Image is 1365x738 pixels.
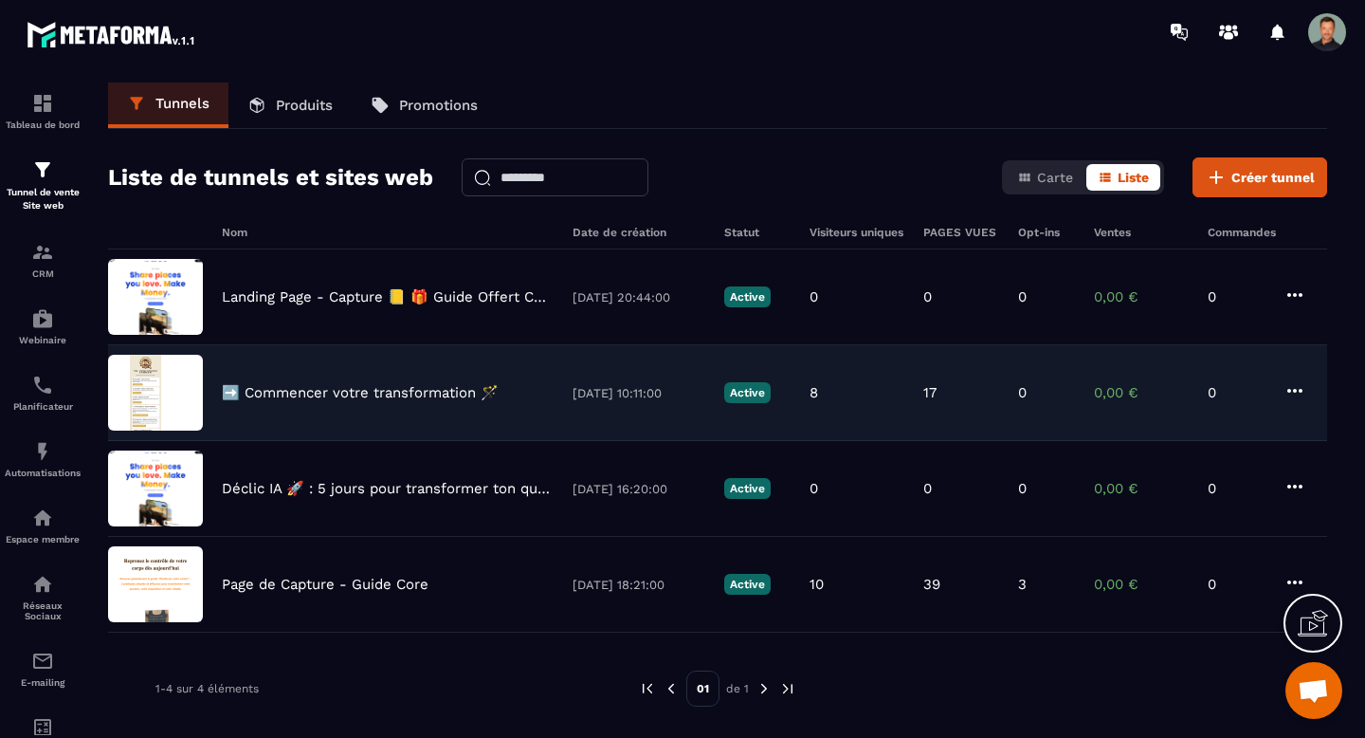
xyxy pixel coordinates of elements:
p: 0 [1208,576,1265,593]
img: image [108,355,203,431]
p: 39 [923,576,940,593]
button: Créer tunnel [1192,157,1327,197]
a: social-networksocial-networkRéseaux Sociaux [5,559,81,636]
p: Planificateur [5,401,81,412]
p: Page de Capture - Guide Core [222,576,428,593]
p: 8 [810,384,818,401]
p: 1-4 sur 4 éléments [155,682,259,695]
p: E-mailing [5,677,81,688]
p: Déclic IA 🚀 : 5 jours pour transformer ton quotidien [222,480,554,497]
p: 0 [1208,384,1265,401]
img: formation [31,241,54,264]
img: prev [639,680,656,697]
a: formationformationTableau de bord [5,78,81,144]
p: 0 [1208,480,1265,497]
span: Carte [1037,170,1073,185]
p: 0 [810,480,818,497]
img: image [108,546,203,622]
p: Produits [276,97,333,114]
p: 0,00 € [1094,288,1189,305]
p: Automatisations [5,468,81,478]
p: Active [724,286,771,307]
img: formation [31,158,54,181]
p: Active [724,574,771,595]
p: de 1 [726,681,749,696]
p: 3 [1018,576,1027,593]
img: automations [31,440,54,463]
img: next [779,680,796,697]
p: Tunnel de vente Site web [5,186,81,212]
img: email [31,650,54,673]
a: automationsautomationsWebinaire [5,293,81,360]
a: automationsautomationsAutomatisations [5,426,81,492]
img: prev [663,680,680,697]
a: schedulerschedulerPlanificateur [5,360,81,426]
h6: PAGES VUES [923,226,999,239]
img: image [108,259,203,335]
button: Liste [1086,164,1160,191]
p: [DATE] 20:44:00 [573,290,705,304]
p: Tableau de bord [5,120,81,130]
img: logo [27,17,197,51]
p: Landing Page - Capture 📒 🎁 Guide Offert Core [222,288,554,305]
p: 0 [923,288,932,305]
a: formationformationTunnel de vente Site web [5,144,81,227]
img: automations [31,507,54,529]
p: 0 [810,288,818,305]
p: 0 [1208,288,1265,305]
p: 0 [923,480,932,497]
p: Tunnels [155,95,209,112]
a: Promotions [352,83,497,128]
span: Liste [1118,170,1149,185]
p: Promotions [399,97,478,114]
a: formationformationCRM [5,227,81,293]
p: Active [724,382,771,403]
p: 0 [1018,384,1027,401]
p: 0,00 € [1094,480,1189,497]
img: next [755,680,773,697]
h6: Ventes [1094,226,1189,239]
div: Ouvrir le chat [1285,662,1342,719]
p: [DATE] 18:21:00 [573,578,705,592]
h6: Commandes [1208,226,1276,239]
p: Webinaire [5,335,81,345]
button: Carte [1006,164,1084,191]
img: social-network [31,573,54,596]
a: emailemailE-mailing [5,636,81,702]
p: [DATE] 10:11:00 [573,386,705,400]
p: 0,00 € [1094,576,1189,593]
p: 0 [1018,288,1027,305]
img: image [108,451,203,526]
p: 0,00 € [1094,384,1189,401]
p: [DATE] 16:20:00 [573,482,705,496]
h6: Opt-ins [1018,226,1075,239]
a: Produits [228,83,352,128]
p: ➡️ Commencer votre transformation 🪄 [222,384,499,401]
h6: Visiteurs uniques [810,226,904,239]
p: Réseaux Sociaux [5,600,81,621]
p: Active [724,478,771,499]
a: automationsautomationsEspace membre [5,492,81,559]
h6: Date de création [573,226,705,239]
h6: Statut [724,226,791,239]
p: CRM [5,268,81,279]
p: 01 [686,671,719,707]
img: automations [31,307,54,330]
p: Espace membre [5,534,81,544]
h2: Liste de tunnels et sites web [108,158,433,196]
img: formation [31,92,54,115]
a: Tunnels [108,83,228,128]
p: 17 [923,384,937,401]
span: Créer tunnel [1231,168,1315,187]
p: 10 [810,576,824,593]
img: scheduler [31,374,54,397]
h6: Nom [222,226,554,239]
p: 0 [1018,480,1027,497]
